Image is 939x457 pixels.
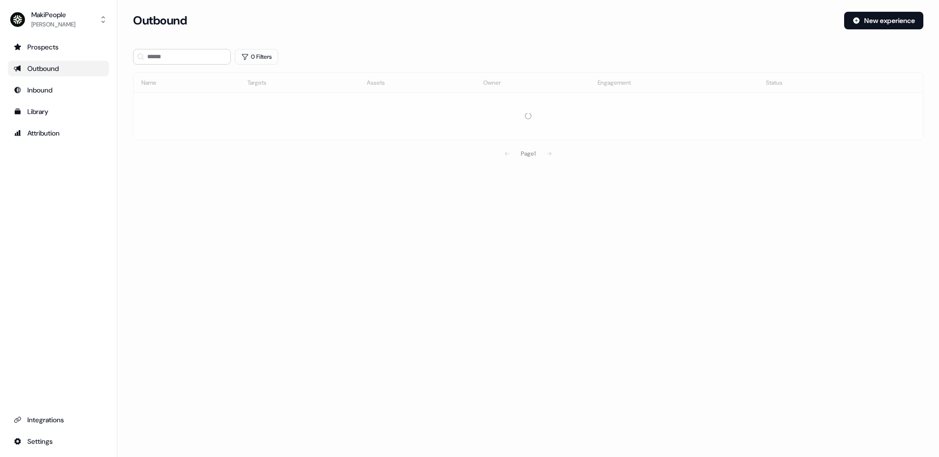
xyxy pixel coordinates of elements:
a: Go to integrations [8,434,109,449]
a: Go to outbound experience [8,61,109,76]
div: Library [14,107,103,116]
div: Prospects [14,42,103,52]
div: Attribution [14,128,103,138]
h3: Outbound [133,13,187,28]
a: Go to attribution [8,125,109,141]
button: New experience [844,12,923,29]
a: Go to templates [8,104,109,119]
div: MakiPeople [31,10,75,20]
button: 0 Filters [235,49,278,65]
div: Outbound [14,64,103,73]
button: MakiPeople[PERSON_NAME] [8,8,109,31]
a: Go to prospects [8,39,109,55]
div: Inbound [14,85,103,95]
a: Go to integrations [8,412,109,428]
div: [PERSON_NAME] [31,20,75,29]
div: Integrations [14,415,103,425]
div: Settings [14,436,103,446]
a: Go to Inbound [8,82,109,98]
